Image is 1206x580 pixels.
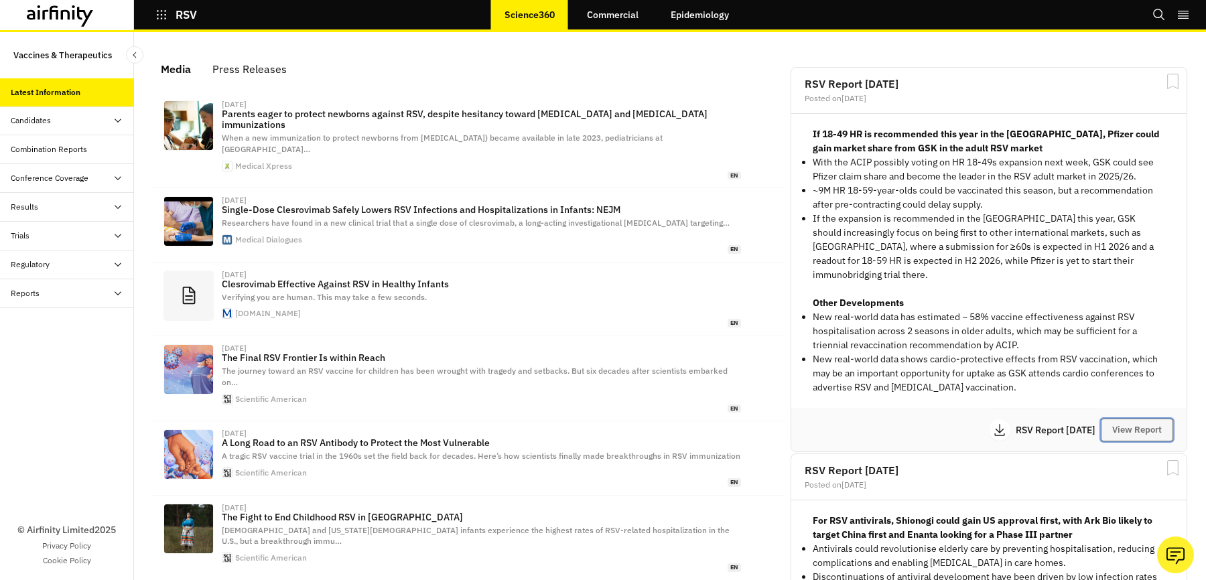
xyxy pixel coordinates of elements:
[222,352,741,363] p: The Final RSV Frontier Is within Reach
[164,430,213,479] img: sa1025_RSV_Cover_Lead.jpg
[11,143,87,155] div: Combination Reports
[11,287,40,299] div: Reports
[222,451,740,461] span: A tragic RSV vaccine trial in the 1960s set the field back for decades. Here’s how scientists fin...
[222,133,663,154] span: When a new immunization to protect newborns from [MEDICAL_DATA]) became available in late 2023, p...
[805,481,1173,489] div: Posted on [DATE]
[728,319,741,328] span: en
[164,197,213,246] img: 301407-infantvaccinestock-1.jpg
[126,46,143,64] button: Close Sidebar
[153,336,785,421] a: [DATE]The Final RSV Frontier Is within ReachThe journey toward an RSV vaccine for children has be...
[153,188,785,262] a: [DATE]Single-Dose Clesrovimab Safely Lowers RSV Infections and Hospitalizations in Infants: NEJMR...
[235,309,301,317] div: [DOMAIN_NAME]
[222,100,247,108] div: [DATE]
[728,478,741,487] span: en
[13,43,112,68] p: Vaccines & Therapeutics
[43,555,91,567] a: Cookie Policy
[805,78,1173,89] h2: RSV Report [DATE]
[164,345,213,394] img: saw1025RSV_GlobalBurden.jpg
[222,235,232,244] img: favicon.ico
[176,9,197,21] p: RSV
[11,259,50,271] div: Regulatory
[813,184,1165,212] p: ~9M HR 18-59-year-olds could be vaccinated this season, but a recommendation after pre-contractin...
[1016,425,1101,435] p: RSV Report [DATE]
[813,310,1165,352] li: New real-world data has estimated ~ 58% vaccine effectiveness against RSV hospitalisation across ...
[813,212,1165,282] p: If the expansion is recommended in the [GEOGRAPHIC_DATA] this year, GSK should increasingly focus...
[1164,459,1181,476] svg: Bookmark Report
[222,429,247,437] div: [DATE]
[153,421,785,495] a: [DATE]A Long Road to an RSV Antibody to Protect the Most VulnerableA tragic RSV vaccine trial in ...
[222,394,232,404] img: favicon.ico
[813,352,1165,394] li: New real-world data shows cardio-protective effects from RSV vaccination, which may be an importa...
[222,309,232,318] img: faviconV2
[164,101,213,150] img: temple-study-finds-par.jpg
[161,59,191,79] div: Media
[813,155,1165,184] p: With the ACIP possibly voting on HR 18-49s expansion next week, GSK could see Pfizer claim share ...
[222,512,741,522] p: The Fight to End Childhood RSV in [GEOGRAPHIC_DATA]
[728,563,741,572] span: en
[813,128,1160,154] strong: If 18-49 HR is recommended this year in the [GEOGRAPHIC_DATA], Pfizer could gain market share fro...
[222,553,232,563] img: favicon.ico
[153,92,785,188] a: [DATE]Parents eager to protect newborns against RSV, despite hesitancy toward [MEDICAL_DATA] and ...
[42,540,91,552] a: Privacy Policy
[805,94,1173,102] div: Posted on [DATE]
[222,271,247,279] div: [DATE]
[222,279,741,289] p: Clesrovimab Effective Against RSV in Healthy Infants
[222,525,730,547] span: [DEMOGRAPHIC_DATA] and [US_STATE][DEMOGRAPHIC_DATA] infants experience the highest rates of RSV-r...
[1164,73,1181,90] svg: Bookmark Report
[222,366,728,387] span: The journey toward an RSV vaccine for children has been wrought with tragedy and setbacks. But si...
[11,86,80,98] div: Latest Information
[805,465,1173,476] h2: RSV Report [DATE]
[164,504,213,553] img: Ethel_Branch-4.jpg
[222,161,232,171] img: web-app-manifest-512x512.png
[728,245,741,254] span: en
[728,405,741,413] span: en
[235,162,292,170] div: Medical Xpress
[813,542,1165,570] p: Antivirals could revolutionise elderly care by preventing hospitalisation, reducing complications...
[222,218,730,228] span: Researchers have found in a new clinical trial that a single dose of clesrovimab, a long-acting i...
[235,554,307,562] div: Scientific American
[235,469,307,477] div: Scientific American
[1101,419,1173,441] button: View Report
[155,3,197,26] button: RSV
[505,9,555,20] p: Science360
[17,523,116,537] p: © Airfinity Limited 2025
[235,236,302,244] div: Medical Dialogues
[212,59,287,79] div: Press Releases
[813,297,904,309] strong: Other Developments
[11,201,38,213] div: Results
[813,514,1152,540] strong: For RSV antivirals, Shionogi could gain US approval first, with Ark Bio likely to target China fi...
[1152,3,1166,26] button: Search
[222,292,427,302] span: Verifying you are human. This may take a few seconds.
[222,504,247,512] div: [DATE]
[222,204,741,215] p: Single-Dose Clesrovimab Safely Lowers RSV Infections and Hospitalizations in Infants: NEJM
[1157,536,1194,573] button: Ask our analysts
[11,172,88,184] div: Conference Coverage
[11,115,51,127] div: Candidates
[222,344,247,352] div: [DATE]
[222,196,247,204] div: [DATE]
[235,395,307,403] div: Scientific American
[222,437,741,448] p: A Long Road to an RSV Antibody to Protect the Most Vulnerable
[11,230,29,242] div: Trials
[728,171,741,180] span: en
[153,263,785,336] a: [DATE]Clesrovimab Effective Against RSV in Healthy InfantsVerifying you are human. This may take ...
[222,468,232,478] img: favicon.ico
[222,108,741,130] p: Parents eager to protect newborns against RSV, despite hesitancy toward [MEDICAL_DATA] and [MEDIC...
